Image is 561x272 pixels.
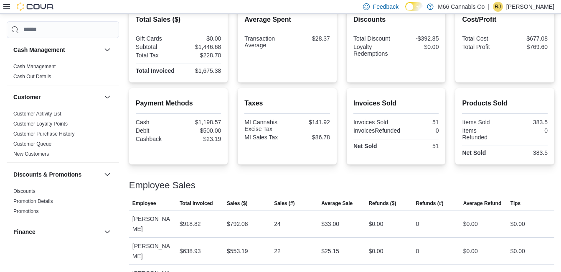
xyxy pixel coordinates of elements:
div: -$392.85 [398,35,439,42]
div: Loyalty Redemptions [353,44,394,57]
div: $28.37 [289,35,330,42]
strong: Net Sold [353,143,377,149]
div: $0.00 [368,219,383,229]
div: 51 [398,143,439,149]
h2: Payment Methods [136,98,221,108]
button: Finance [102,226,112,236]
span: New Customers [13,150,49,157]
button: Discounts & Promotions [13,170,101,178]
div: InvoicesRefunded [353,127,400,134]
div: $0.00 [510,219,525,229]
div: MI Cannabis Excise Tax [244,119,285,132]
button: Cash Management [13,45,101,54]
h2: Invoices Sold [353,98,439,108]
a: Promotion Details [13,198,53,204]
span: Customer Purchase History [13,130,75,137]
div: Customer [7,108,119,162]
div: 383.5 [507,119,548,126]
div: Gift Cards [136,35,177,42]
div: 383.5 [507,149,548,156]
div: 0 [416,219,419,229]
div: Items Refunded [462,127,503,141]
div: $33.00 [321,219,339,229]
div: $553.19 [227,246,248,256]
a: Customer Purchase History [13,131,75,136]
div: $141.92 [289,119,330,126]
div: [PERSON_NAME] [129,210,176,237]
h2: Average Spent [244,15,330,25]
span: Feedback [373,3,399,11]
div: $0.00 [463,246,478,256]
span: Customer Queue [13,140,51,147]
a: New Customers [13,151,49,157]
span: Tips [510,200,520,207]
div: $677.08 [507,35,548,42]
div: 0 [416,246,419,256]
div: 0 [404,127,439,134]
div: [PERSON_NAME] [129,238,176,264]
div: 24 [274,219,281,229]
span: Promotions [13,208,39,214]
span: Total Invoiced [180,200,213,207]
span: Refunds ($) [368,200,396,207]
span: Customer Activity List [13,110,61,117]
span: Sales (#) [274,200,294,207]
div: Debit [136,127,177,134]
h2: Total Sales ($) [136,15,221,25]
div: $25.15 [321,246,339,256]
div: Transaction Average [244,35,285,49]
a: Customer Activity List [13,110,61,116]
h3: Employee Sales [129,180,195,190]
span: Sales ($) [227,200,247,207]
div: Discounts & Promotions [7,186,119,219]
div: MI Sales Tax [244,134,285,141]
h2: Cost/Profit [462,15,548,25]
span: Discounts [13,187,36,194]
h3: Finance [13,227,36,236]
a: Discounts [13,188,36,194]
input: Dark Mode [405,2,423,11]
div: Total Tax [136,52,177,59]
span: Average Sale [321,200,353,207]
div: Cash [136,119,177,126]
div: Total Cost [462,35,503,42]
div: Total Discount [353,35,394,42]
h2: Products Sold [462,98,548,108]
h2: Taxes [244,98,330,108]
div: $0.00 [463,219,478,229]
div: $1,446.68 [180,44,221,50]
div: Invoices Sold [353,119,394,126]
span: Average Refund [463,200,502,207]
div: Rebecca Jackson [493,2,503,12]
div: $0.00 [510,246,525,256]
img: Cova [17,3,54,11]
p: [PERSON_NAME] [506,2,554,12]
button: Finance [13,227,101,236]
h3: Cash Management [13,45,65,54]
strong: Net Sold [462,149,486,156]
div: $23.19 [180,136,221,142]
div: Items Sold [462,119,503,126]
a: Cash Management [13,63,56,69]
div: 22 [274,246,281,256]
button: Cash Management [102,44,112,54]
div: Cash Management [7,61,119,85]
p: | [488,2,490,12]
div: Total Profit [462,44,503,50]
div: 0 [507,127,548,134]
div: $0.00 [368,246,383,256]
span: Cash Out Details [13,73,51,80]
a: Promotions [13,208,39,214]
button: Customer [13,92,101,101]
div: $86.78 [289,134,330,141]
div: Cashback [136,136,177,142]
div: $918.82 [180,219,201,229]
div: 51 [398,119,439,126]
a: Customer Queue [13,141,51,146]
div: $792.08 [227,219,248,229]
h3: Discounts & Promotions [13,170,81,178]
div: $1,675.38 [180,67,221,74]
p: M66 Cannabis Co [438,2,485,12]
div: $769.60 [507,44,548,50]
